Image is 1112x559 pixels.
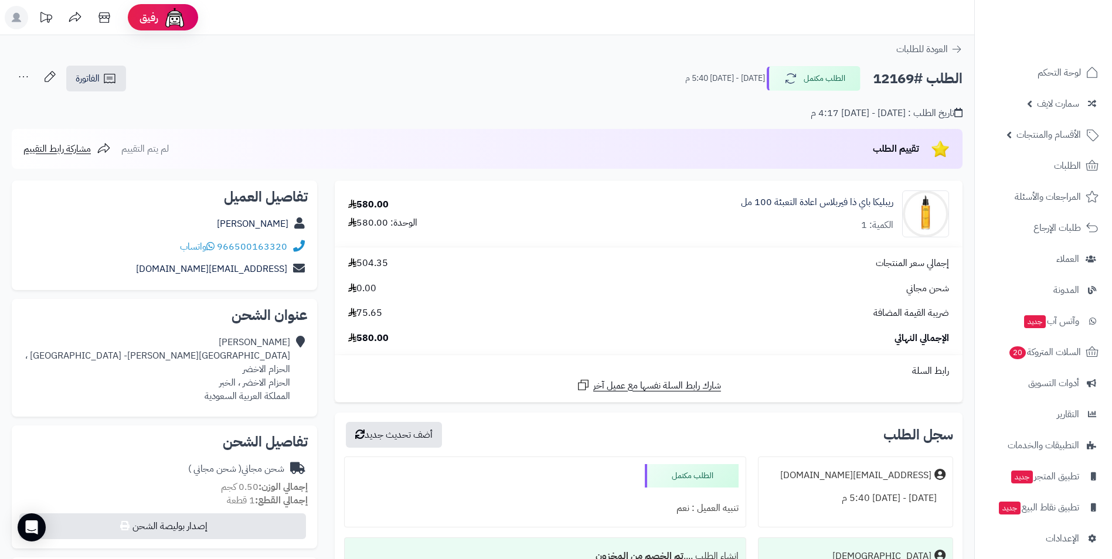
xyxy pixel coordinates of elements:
[1054,158,1081,174] span: الطلبات
[1023,313,1079,329] span: وآتس آب
[1028,375,1079,391] span: أدوات التسويق
[227,493,308,507] small: 1 قطعة
[1010,468,1079,485] span: تطبيق المتجر
[188,462,284,476] div: شحن مجاني
[348,282,376,295] span: 0.00
[339,364,958,378] div: رابط السلة
[221,480,308,494] small: 0.50 كجم
[21,435,308,449] h2: تفاصيل الشحن
[982,400,1105,428] a: التقارير
[873,306,949,320] span: ضريبة القيمة المضافة
[1046,530,1079,547] span: الإعدادات
[348,306,382,320] span: 75.65
[741,196,893,209] a: ريبليكا باي ذا فيربلاس اعادة التعبئة 100 مل
[780,469,931,482] div: [EMAIL_ADDRESS][DOMAIN_NAME]
[982,152,1105,180] a: الطلبات
[66,66,126,91] a: الفاتورة
[163,6,186,29] img: ai-face.png
[873,142,919,156] span: تقييم الطلب
[217,217,288,231] a: [PERSON_NAME]
[1008,437,1079,454] span: التطبيقات والخدمات
[982,369,1105,397] a: أدوات التسويق
[31,6,60,32] a: تحديثات المنصة
[982,276,1105,304] a: المدونة
[136,262,287,276] a: [EMAIL_ADDRESS][DOMAIN_NAME]
[873,67,963,91] h2: الطلب #12169
[998,499,1079,516] span: تطبيق نقاط البيع
[645,464,739,488] div: الطلب مكتمل
[19,513,306,539] button: إصدار بوليصة الشحن
[23,142,111,156] a: مشاركة رابط التقييم
[140,11,158,25] span: رفيق
[348,257,388,270] span: 504.35
[1009,346,1026,359] span: 20
[188,462,242,476] span: ( شحن مجاني )
[1053,282,1079,298] span: المدونة
[18,513,46,541] div: Open Intercom Messenger
[903,190,948,237] img: 1756391894-maison-margiela-mens-replica-jazz-club-edt-refill-34-oz-fragrances-3614273744713%20(1)...
[982,493,1105,521] a: تطبيق نقاط البيعجديد
[348,332,389,345] span: 580.00
[1011,471,1033,483] span: جديد
[861,219,893,232] div: الكمية: 1
[876,257,949,270] span: إجمالي سعر المنتجات
[1038,64,1081,81] span: لوحة التحكم
[255,493,308,507] strong: إجمالي القطع:
[811,107,963,120] div: تاريخ الطلب : [DATE] - [DATE] 4:17 م
[76,71,100,86] span: الفاتورة
[1024,315,1046,328] span: جديد
[883,428,953,442] h3: سجل الطلب
[1057,406,1079,422] span: التقارير
[352,497,739,520] div: تنبيه العميل : نعم
[982,214,1105,242] a: طلبات الإرجاع
[1037,96,1079,112] span: سمارت لايف
[982,307,1105,335] a: وآتس آبجديد
[906,282,949,295] span: شحن مجاني
[895,332,949,345] span: الإجمالي النهائي
[1015,189,1081,205] span: المراجعات والأسئلة
[982,431,1105,459] a: التطبيقات والخدمات
[121,142,169,156] span: لم يتم التقييم
[217,240,287,254] a: 966500163320
[259,480,308,494] strong: إجمالي الوزن:
[576,378,721,393] a: شارك رابط السلة نفسها مع عميل آخر
[982,524,1105,553] a: الإعدادات
[346,422,442,448] button: أضف تحديث جديد
[180,240,215,254] a: واتساب
[685,73,765,84] small: [DATE] - [DATE] 5:40 م
[1056,251,1079,267] span: العملاء
[982,462,1105,490] a: تطبيق المتجرجديد
[767,66,861,91] button: الطلب مكتمل
[348,198,389,212] div: 580.00
[21,308,308,322] h2: عنوان الشحن
[982,245,1105,273] a: العملاء
[593,379,721,393] span: شارك رابط السلة نفسها مع عميل آخر
[23,142,91,156] span: مشاركة رابط التقييم
[896,42,963,56] a: العودة للطلبات
[348,216,417,230] div: الوحدة: 580.00
[982,183,1105,211] a: المراجعات والأسئلة
[21,336,290,403] div: [PERSON_NAME] [GEOGRAPHIC_DATA][PERSON_NAME]- [GEOGRAPHIC_DATA] ، الحزام الاخضر الحزام الاخضر ، ا...
[1016,127,1081,143] span: الأقسام والمنتجات
[999,502,1021,514] span: جديد
[896,42,948,56] span: العودة للطلبات
[982,59,1105,87] a: لوحة التحكم
[1008,344,1081,360] span: السلات المتروكة
[982,338,1105,366] a: السلات المتروكة20
[21,190,308,204] h2: تفاصيل العميل
[1033,220,1081,236] span: طلبات الإرجاع
[766,487,946,510] div: [DATE] - [DATE] 5:40 م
